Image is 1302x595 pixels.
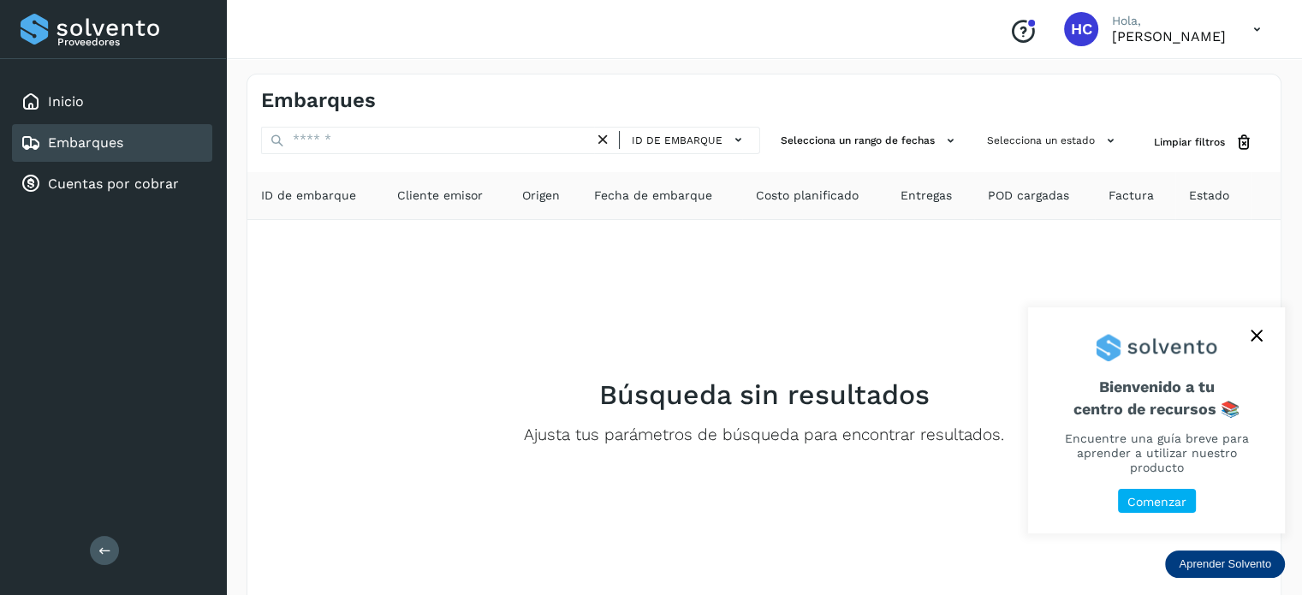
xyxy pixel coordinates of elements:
h2: Búsqueda sin resultados [599,378,930,411]
p: Comenzar [1127,495,1186,509]
span: ID de embarque [261,187,356,205]
p: centro de recursos 📚 [1049,400,1264,419]
p: Proveedores [57,36,205,48]
span: Factura [1109,187,1154,205]
span: Estado [1189,187,1229,205]
p: Hola, [1112,14,1226,28]
p: Aprender Solvento [1179,557,1271,571]
div: Aprender Solvento [1028,307,1285,533]
span: Fecha de embarque [594,187,712,205]
button: Selecciona un estado [980,127,1127,155]
a: Cuentas por cobrar [48,176,179,192]
span: POD cargadas [988,187,1069,205]
div: Inicio [12,83,212,121]
span: Cliente emisor [397,187,483,205]
button: Selecciona un rango de fechas [774,127,966,155]
p: Ajusta tus parámetros de búsqueda para encontrar resultados. [524,425,1004,445]
span: Origen [522,187,560,205]
p: HECTOR CALDERON DELGADO [1112,28,1226,45]
button: close, [1244,323,1269,348]
a: Embarques [48,134,123,151]
span: Costo planificado [756,187,859,205]
span: Entregas [901,187,952,205]
button: ID de embarque [627,128,752,152]
button: Limpiar filtros [1140,127,1267,158]
div: Aprender Solvento [1165,550,1285,578]
a: Inicio [48,93,84,110]
span: Bienvenido a tu [1049,378,1264,418]
button: Comenzar [1118,489,1196,514]
span: Limpiar filtros [1154,134,1225,150]
p: Encuentre una guía breve para aprender a utilizar nuestro producto [1049,431,1264,474]
span: ID de embarque [632,133,722,148]
h4: Embarques [261,88,376,113]
div: Embarques [12,124,212,162]
div: Cuentas por cobrar [12,165,212,203]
